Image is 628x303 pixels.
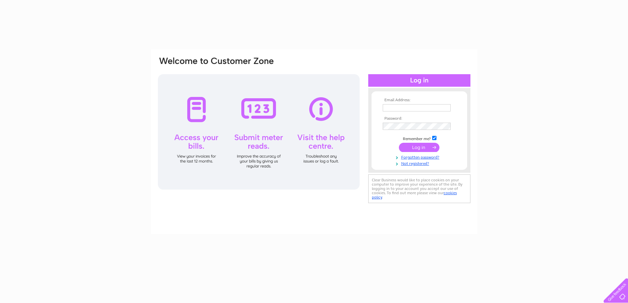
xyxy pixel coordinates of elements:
[381,98,458,103] th: Email Address:
[381,116,458,121] th: Password:
[368,174,470,203] div: Clear Business would like to place cookies on your computer to improve your experience of the sit...
[383,154,458,160] a: Forgotten password?
[372,191,457,199] a: cookies policy
[381,135,458,141] td: Remember me?
[383,160,458,166] a: Not registered?
[399,143,439,152] input: Submit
